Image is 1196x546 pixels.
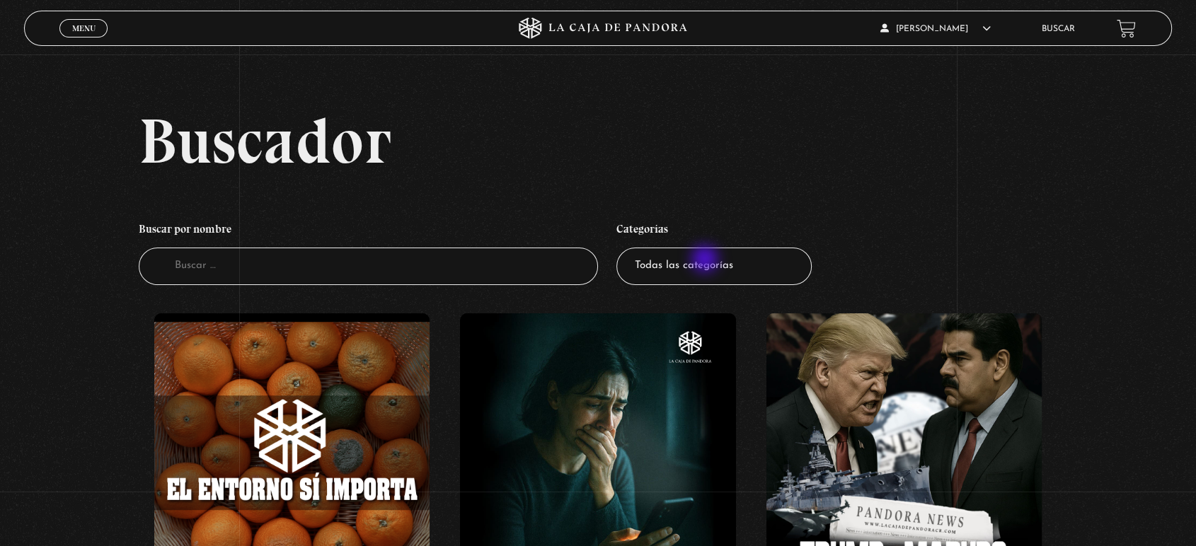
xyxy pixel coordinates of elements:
span: Menu [72,24,96,33]
h4: Buscar por nombre [139,215,598,248]
a: View your shopping cart [1117,19,1136,38]
h4: Categorías [616,215,812,248]
span: [PERSON_NAME] [880,25,990,33]
span: Cerrar [67,36,100,46]
h2: Buscador [139,109,1172,173]
a: Buscar [1041,25,1074,33]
